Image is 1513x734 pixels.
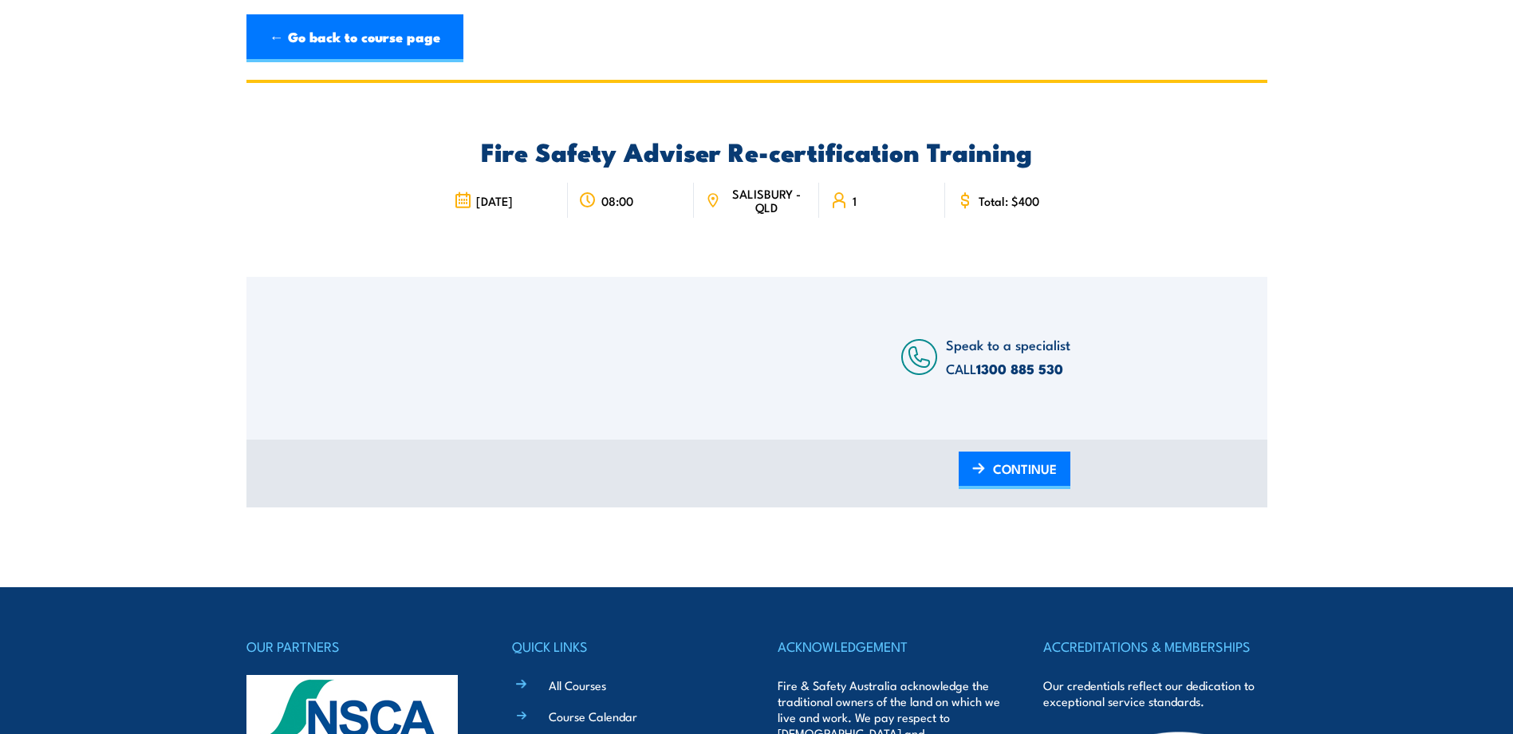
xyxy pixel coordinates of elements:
[246,14,463,62] a: ← Go back to course page
[993,448,1057,490] span: CONTINUE
[979,194,1039,207] span: Total: $400
[1043,635,1267,657] h4: ACCREDITATIONS & MEMBERSHIPS
[778,635,1001,657] h4: ACKNOWLEDGEMENT
[246,635,470,657] h4: OUR PARTNERS
[959,452,1070,489] a: CONTINUE
[443,140,1070,162] h2: Fire Safety Adviser Re-certification Training
[512,635,735,657] h4: QUICK LINKS
[549,677,606,693] a: All Courses
[976,358,1063,379] a: 1300 885 530
[1043,677,1267,709] p: Our credentials reflect our dedication to exceptional service standards.
[725,187,808,214] span: SALISBURY - QLD
[476,194,513,207] span: [DATE]
[946,334,1070,378] span: Speak to a specialist CALL
[853,194,857,207] span: 1
[601,194,633,207] span: 08:00
[549,708,637,724] a: Course Calendar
